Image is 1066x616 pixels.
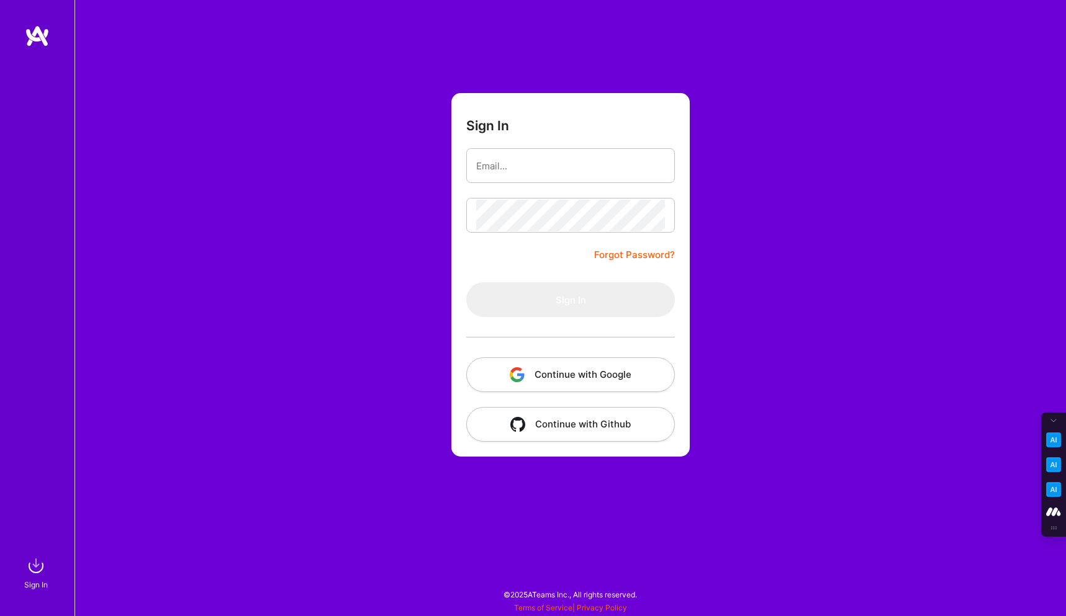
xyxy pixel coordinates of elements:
[476,150,665,182] input: Email...
[1046,432,1061,447] img: Key Point Extractor icon
[26,553,48,591] a: sign inSign In
[514,603,572,612] a: Terms of Service
[1046,482,1061,497] img: Jargon Buster icon
[24,578,48,591] div: Sign In
[466,357,675,392] button: Continue with Google
[510,367,525,382] img: icon
[25,25,50,47] img: logo
[514,603,627,612] span: |
[466,407,675,442] button: Continue with Github
[466,282,675,317] button: Sign In
[75,579,1066,610] div: © 2025 ATeams Inc., All rights reserved.
[510,417,525,432] img: icon
[594,248,675,262] a: Forgot Password?
[577,603,627,612] a: Privacy Policy
[24,553,48,578] img: sign in
[1046,457,1061,472] img: Email Tone Analyzer icon
[466,118,509,133] h3: Sign In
